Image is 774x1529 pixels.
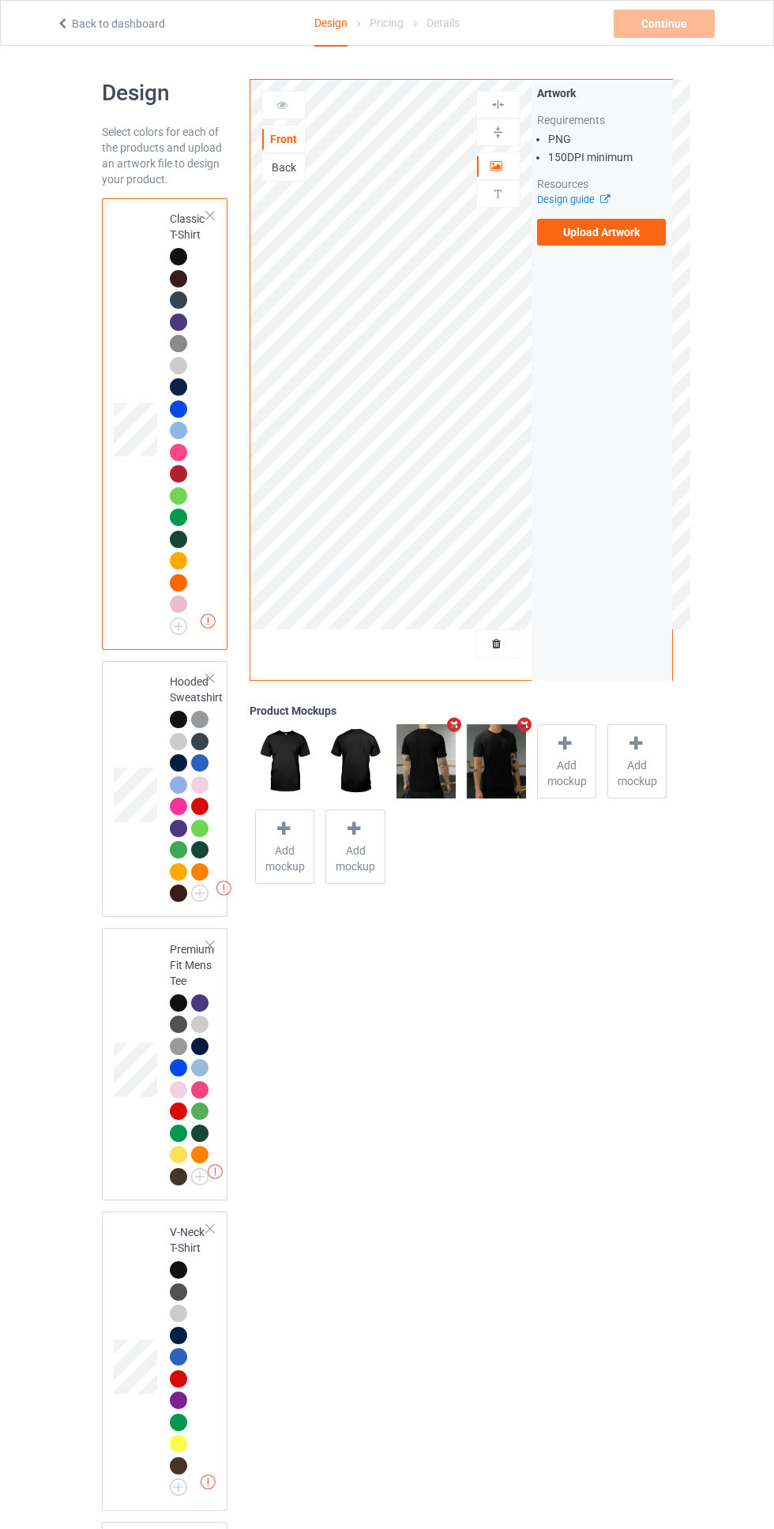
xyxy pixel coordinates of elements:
div: Add mockup [607,724,667,798]
div: Hooded Sweatshirt [170,674,223,901]
span: Add mockup [256,843,314,874]
div: V-Neck T-Shirt [102,1212,228,1511]
div: Artwork [537,85,667,101]
img: svg+xml;base64,PD94bWwgdmVyc2lvbj0iMS4wIiBlbmNvZGluZz0iVVRGLTgiPz4KPHN2ZyB3aWR0aD0iMjJweCIgaGVpZ2... [191,885,209,902]
li: 150 DPI minimum [548,149,667,165]
div: Classic T-Shirt [102,198,228,650]
img: exclamation icon [201,1475,216,1490]
div: Classic T-Shirt [170,211,208,629]
div: Hooded Sweatshirt [102,661,228,918]
img: heather_texture.png [170,335,187,352]
img: exclamation icon [216,881,231,896]
div: Pricing [370,1,404,45]
img: svg+xml;base64,PD94bWwgdmVyc2lvbj0iMS4wIiBlbmNvZGluZz0iVVRGLTgiPz4KPHN2ZyB3aWR0aD0iMjJweCIgaGVpZ2... [170,1478,187,1496]
img: exclamation icon [201,614,216,629]
img: regular.jpg [467,724,526,798]
div: Back [262,160,305,175]
div: V-Neck T-Shirt [170,1224,208,1490]
div: Add mockup [255,810,314,884]
img: exclamation icon [208,1164,223,1179]
img: regular.jpg [255,724,314,798]
img: svg+xml;base64,PD94bWwgdmVyc2lvbj0iMS4wIiBlbmNvZGluZz0iVVRGLTgiPz4KPHN2ZyB3aWR0aD0iMjJweCIgaGVpZ2... [170,618,187,635]
div: Add mockup [537,724,596,798]
img: heather_texture.png [170,1038,187,1055]
div: Requirements [537,112,667,128]
a: Design guide [537,193,609,205]
div: Resources [537,176,667,192]
span: Add mockup [326,843,384,874]
img: regular.jpg [396,724,456,798]
div: Details [426,1,460,45]
span: Add mockup [608,757,666,789]
a: Back to dashboard [56,17,165,30]
div: Select colors for each of the products and upload an artwork file to design your product. [102,124,228,187]
i: Remove mockup [445,716,464,733]
img: svg%3E%0A [490,125,505,140]
img: svg%3E%0A [490,186,505,201]
img: regular.jpg [325,724,385,798]
li: PNG [548,131,667,147]
div: Product Mockups [250,703,672,719]
span: Add mockup [538,757,596,789]
label: Upload Artwork [537,219,667,246]
div: Design [314,1,348,47]
div: Front [262,131,305,147]
img: svg+xml;base64,PD94bWwgdmVyc2lvbj0iMS4wIiBlbmNvZGluZz0iVVRGLTgiPz4KPHN2ZyB3aWR0aD0iMjJweCIgaGVpZ2... [191,1168,209,1185]
i: Remove mockup [515,716,535,733]
img: svg%3E%0A [490,97,505,112]
div: Premium Fit Mens Tee [102,928,228,1200]
div: Add mockup [325,810,385,884]
div: Premium Fit Mens Tee [170,941,214,1185]
h1: Design [102,79,228,107]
